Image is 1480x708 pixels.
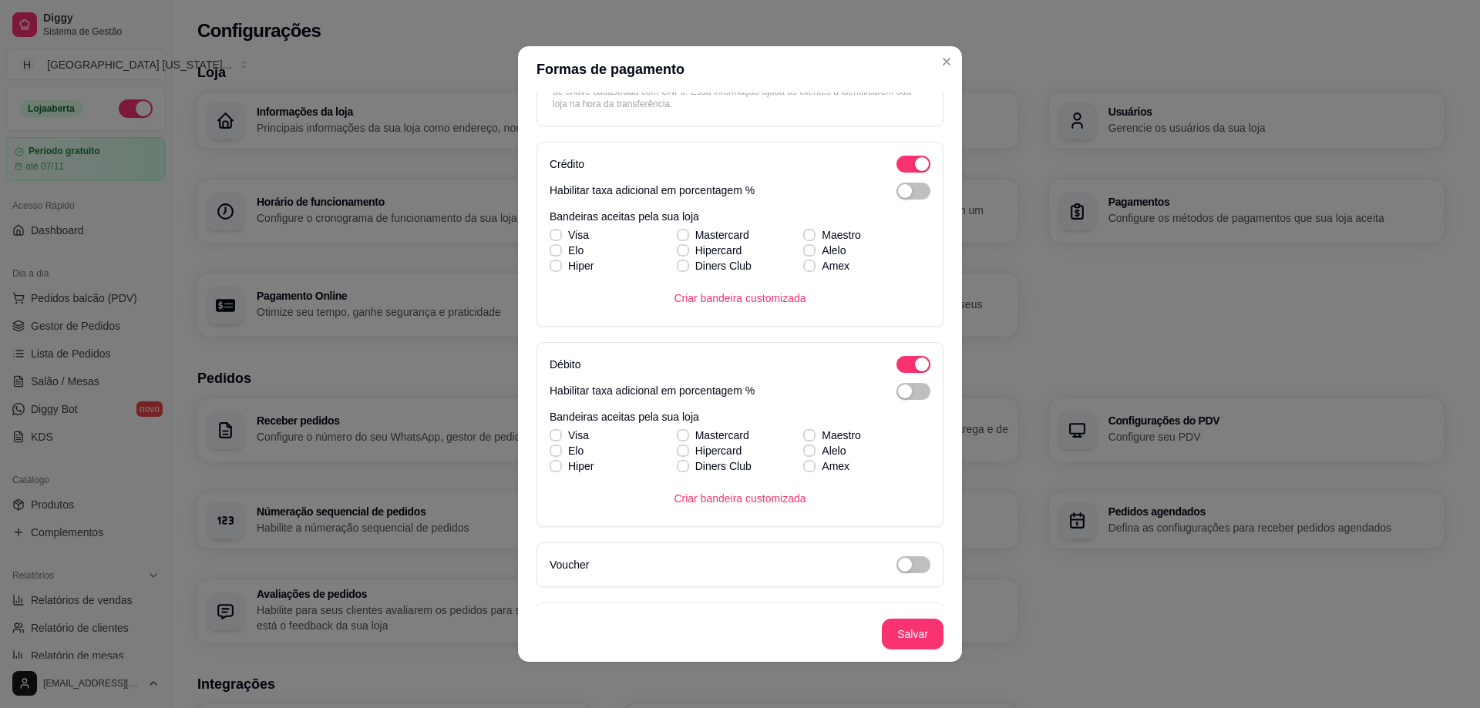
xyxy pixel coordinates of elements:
button: Criar bandeira customizada [661,283,818,314]
button: Salvar [882,619,943,649]
p: Bandeiras aceitas pela sua loja [550,409,930,424]
label: Débito [550,358,580,371]
span: Mastercard [695,227,749,243]
p: Bandeiras aceitas pela sua loja [550,209,930,224]
span: Diners Club [695,458,752,474]
button: Criar bandeira customizada [661,483,818,514]
span: Alelo [822,243,846,258]
span: Elo [568,243,584,258]
span: Hiper [568,458,594,474]
span: Maestro [822,227,861,243]
span: Maestro [822,428,861,443]
span: Hiper [568,258,594,273]
span: Diners Club [695,258,752,273]
p: Habilitar taxa adicional em porcentagem % [550,383,755,400]
p: Habilitar taxa adicional em porcentagem % [550,183,755,200]
span: Hipercard [695,443,742,458]
header: Formas de pagamento [518,46,962,92]
span: Amex [822,258,849,273]
button: Close [934,49,959,74]
label: Voucher [550,559,589,571]
label: Crédito [550,158,584,170]
span: Alelo [822,443,846,458]
span: Visa [568,428,589,443]
span: Elo [568,443,584,458]
span: Amex [822,458,849,474]
span: Mastercard [695,428,749,443]
span: Visa [568,227,589,243]
span: Hipercard [695,243,742,258]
